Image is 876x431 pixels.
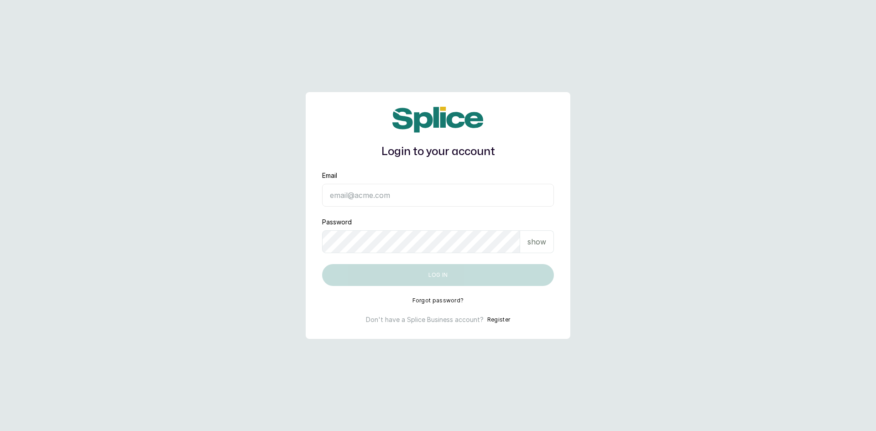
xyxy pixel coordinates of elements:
button: Register [487,315,510,324]
p: show [527,236,546,247]
label: Email [322,171,337,180]
label: Password [322,218,352,227]
button: Forgot password? [412,297,464,304]
button: Log in [322,264,554,286]
p: Don't have a Splice Business account? [366,315,484,324]
h1: Login to your account [322,144,554,160]
input: email@acme.com [322,184,554,207]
